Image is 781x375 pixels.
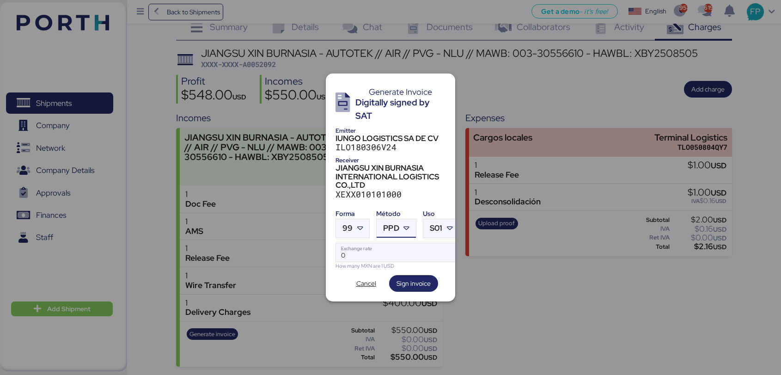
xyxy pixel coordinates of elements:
[383,224,399,232] span: PPD
[342,224,353,232] span: 99
[336,209,370,219] div: Forma
[355,96,446,123] div: Digitally signed by SAT
[336,190,445,199] div: XEXX010101000
[336,134,445,142] div: IUNGO LOGISTICS SA DE CV
[336,155,445,165] div: Receiver
[336,243,459,262] input: Exchange rate
[376,209,416,219] div: Método
[397,278,431,289] span: Sign invoice
[430,224,442,232] span: S01
[389,275,438,292] button: Sign invoice
[336,262,459,270] div: How many MXN are 1 USD
[423,209,459,219] div: Uso
[336,126,445,135] div: Emitter
[356,278,376,289] span: Cancel
[343,275,389,292] button: Cancel
[336,142,445,152] div: ILO180306V24
[355,88,446,96] div: Generate Invoice
[336,164,445,189] div: JIANGSU XIN BURNASIA INTERNATIONAL LOGISTICS CO.,LTD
